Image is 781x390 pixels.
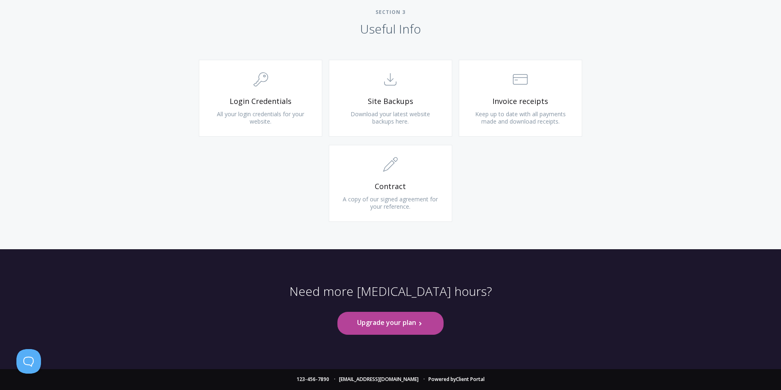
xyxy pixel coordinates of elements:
span: A copy of our signed agreement for your reference. [343,195,438,210]
a: [EMAIL_ADDRESS][DOMAIN_NAME] [339,376,419,383]
span: Contract [342,182,439,191]
p: Need more [MEDICAL_DATA] hours? [289,284,492,312]
span: Download your latest website backups here. [351,110,430,125]
a: Login Credentials All your login credentials for your website. [199,60,322,137]
li: Powered by [420,377,485,382]
span: All your login credentials for your website. [217,110,304,125]
span: Login Credentials [212,97,310,106]
a: Client Portal [456,376,485,383]
span: Site Backups [342,97,439,106]
span: Invoice receipts [471,97,569,106]
a: Site Backups Download your latest website backups here. [329,60,452,137]
a: Invoice receipts Keep up to date with all payments made and download receipts. [459,60,582,137]
a: 123-456-7890 [296,376,329,383]
a: Contract A copy of our signed agreement for your reference. [329,145,452,222]
span: Keep up to date with all payments made and download receipts. [475,110,566,125]
iframe: Toggle Customer Support [16,349,41,374]
a: Upgrade your plan [337,312,443,334]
